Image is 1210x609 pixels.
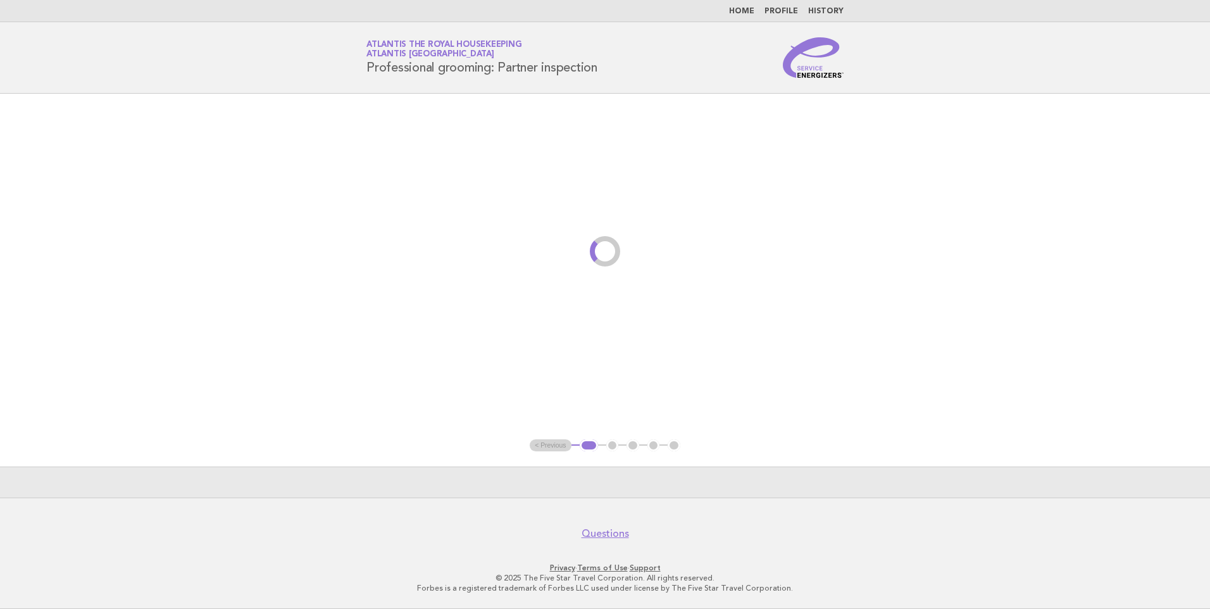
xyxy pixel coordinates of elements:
a: Support [630,563,661,572]
h1: Professional grooming: Partner inspection [366,41,597,74]
p: · · [218,563,992,573]
img: Service Energizers [783,37,844,78]
a: Home [729,8,754,15]
a: Profile [764,8,798,15]
p: Forbes is a registered trademark of Forbes LLC used under license by The Five Star Travel Corpora... [218,583,992,593]
p: © 2025 The Five Star Travel Corporation. All rights reserved. [218,573,992,583]
a: History [808,8,844,15]
a: Atlantis the Royal HousekeepingAtlantis [GEOGRAPHIC_DATA] [366,41,521,58]
a: Privacy [550,563,575,572]
a: Questions [582,527,629,540]
a: Terms of Use [577,563,628,572]
span: Atlantis [GEOGRAPHIC_DATA] [366,51,494,59]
